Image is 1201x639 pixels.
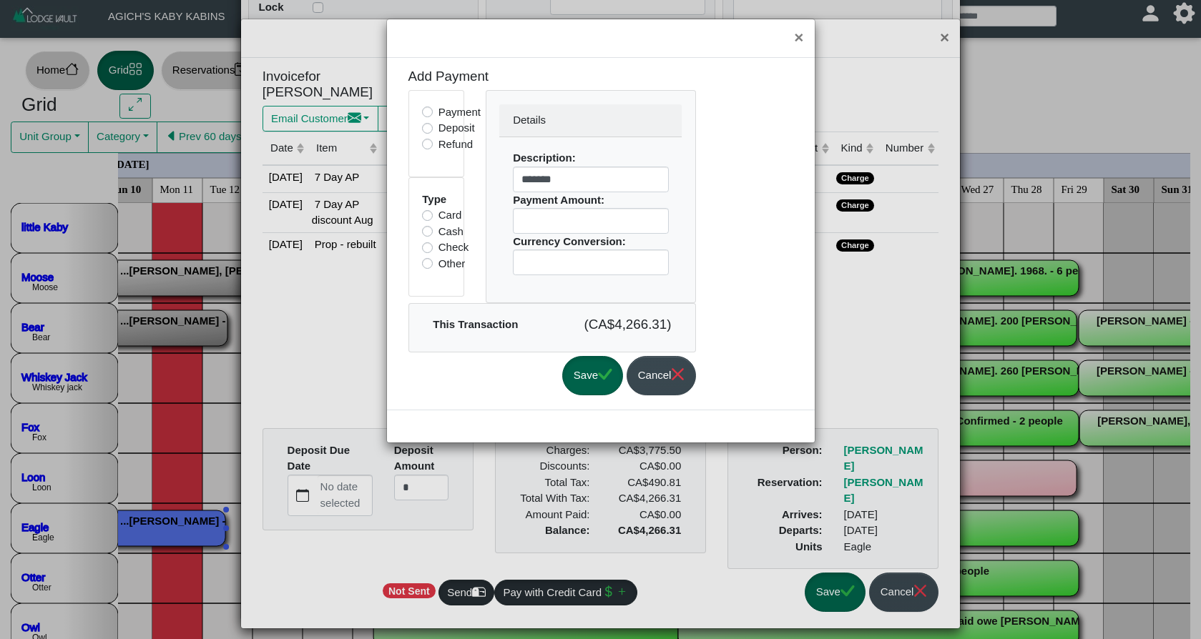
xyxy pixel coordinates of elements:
[433,318,518,330] b: This Transaction
[513,152,576,164] b: Description:
[438,239,469,256] label: Check
[783,19,814,57] button: Close
[438,137,473,153] label: Refund
[598,367,612,381] svg: check
[562,356,623,395] button: Savecheck
[438,207,462,224] label: Card
[438,104,481,121] label: Payment
[438,120,475,137] label: Deposit
[627,356,696,395] button: Cancelx
[499,104,682,137] div: Details
[513,235,626,247] b: Currency Conversion:
[422,193,446,205] b: Type
[671,367,685,381] svg: x
[408,69,541,85] h5: Add Payment
[438,256,466,272] label: Other
[563,317,672,333] h5: (CA$4,266.31)
[438,224,464,240] label: Cash
[513,194,604,206] b: Payment Amount:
